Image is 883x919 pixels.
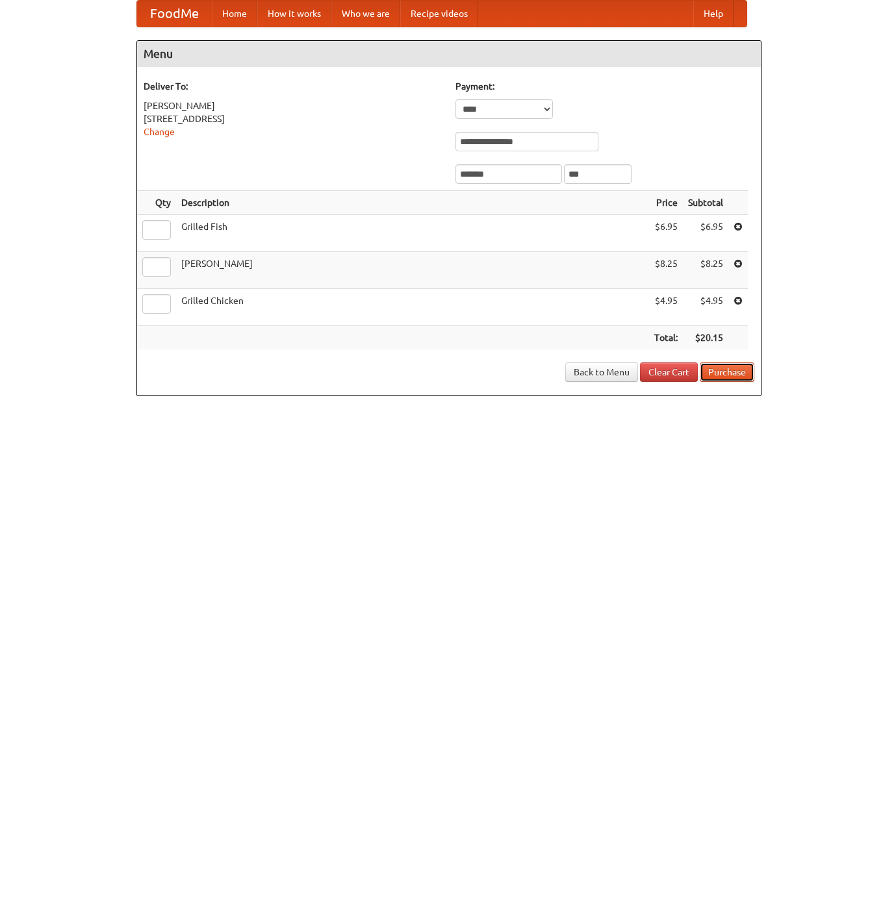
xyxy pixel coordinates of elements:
[144,127,175,137] a: Change
[693,1,734,27] a: Help
[565,362,638,382] a: Back to Menu
[212,1,257,27] a: Home
[176,191,649,215] th: Description
[649,326,683,350] th: Total:
[400,1,478,27] a: Recipe videos
[683,289,728,326] td: $4.95
[683,191,728,215] th: Subtotal
[455,80,754,93] h5: Payment:
[137,41,761,67] h4: Menu
[137,191,176,215] th: Qty
[144,112,442,125] div: [STREET_ADDRESS]
[176,252,649,289] td: [PERSON_NAME]
[683,215,728,252] td: $6.95
[257,1,331,27] a: How it works
[649,191,683,215] th: Price
[640,362,698,382] a: Clear Cart
[649,215,683,252] td: $6.95
[144,99,442,112] div: [PERSON_NAME]
[144,80,442,93] h5: Deliver To:
[683,252,728,289] td: $8.25
[176,215,649,252] td: Grilled Fish
[700,362,754,382] button: Purchase
[683,326,728,350] th: $20.15
[649,289,683,326] td: $4.95
[176,289,649,326] td: Grilled Chicken
[137,1,212,27] a: FoodMe
[649,252,683,289] td: $8.25
[331,1,400,27] a: Who we are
